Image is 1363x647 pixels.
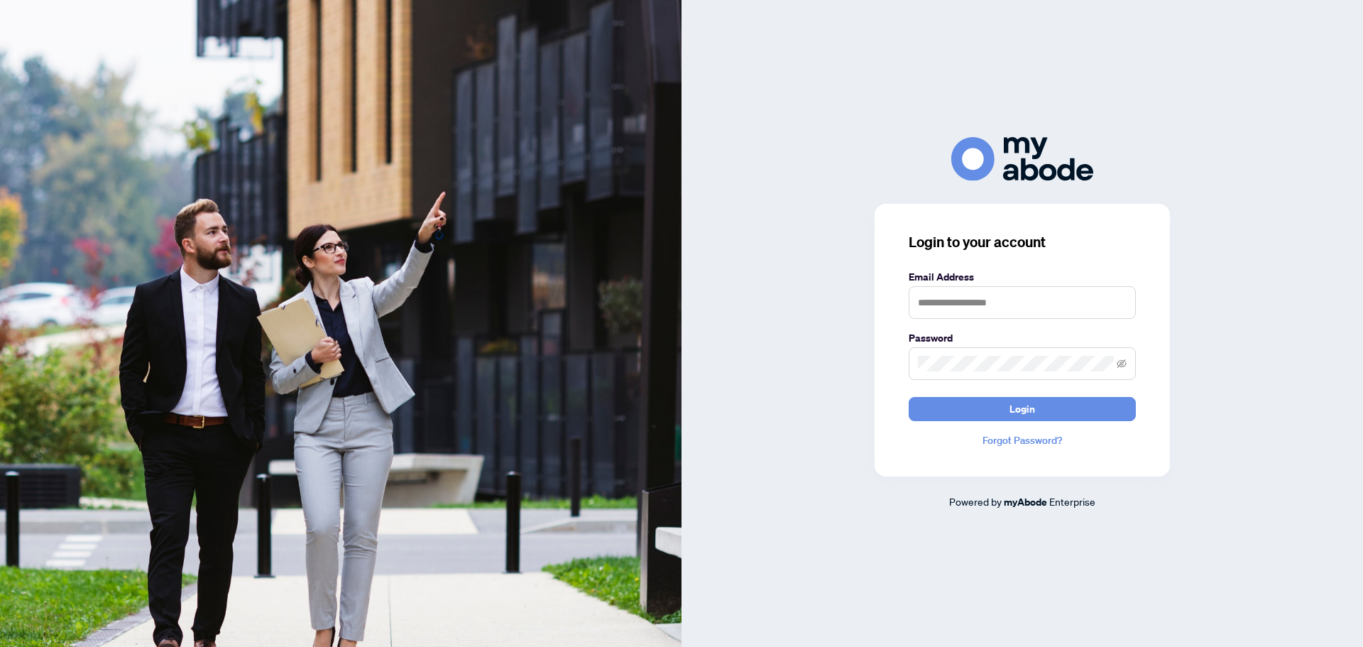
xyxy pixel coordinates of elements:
[909,269,1136,285] label: Email Address
[909,232,1136,252] h3: Login to your account
[951,137,1093,180] img: ma-logo
[1004,494,1047,510] a: myAbode
[1049,495,1095,508] span: Enterprise
[909,397,1136,421] button: Login
[1117,359,1127,369] span: eye-invisible
[909,330,1136,346] label: Password
[949,495,1002,508] span: Powered by
[1009,398,1035,420] span: Login
[909,433,1136,448] a: Forgot Password?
